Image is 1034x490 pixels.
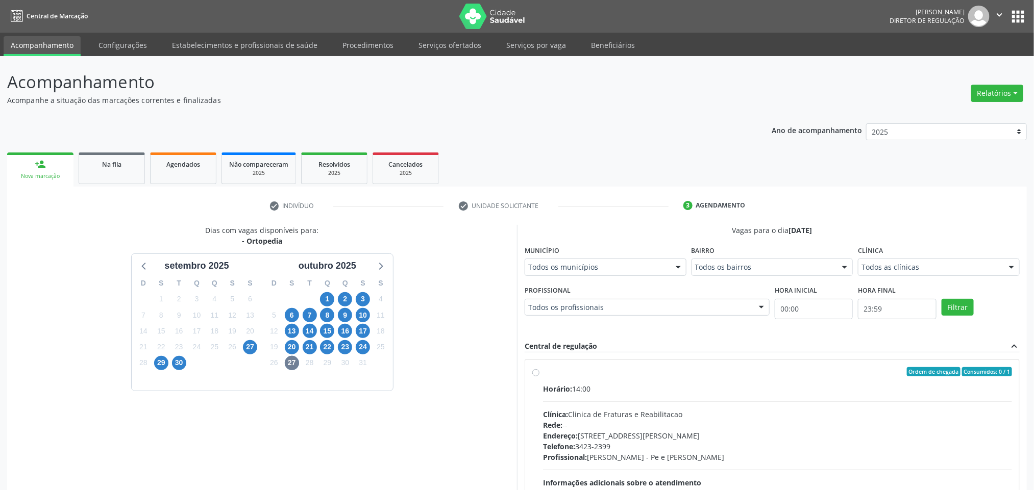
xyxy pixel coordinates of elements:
[1008,341,1020,352] i: expand_less
[160,259,233,273] div: setembro 2025
[303,324,317,338] span: terça-feira, 14 de outubro de 2025
[154,340,168,354] span: segunda-feira, 22 de setembro de 2025
[499,36,573,54] a: Serviços por vaga
[294,259,360,273] div: outubro 2025
[27,12,88,20] span: Central de Marcação
[206,236,319,246] div: - Ortopedia
[172,308,186,322] span: terça-feira, 9 de setembro de 2025
[136,340,151,354] span: domingo, 21 de setembro de 2025
[285,324,299,338] span: segunda-feira, 13 de outubro de 2025
[102,160,121,169] span: Na fila
[543,441,1012,452] div: 3423-2399
[320,340,334,354] span: quarta-feira, 22 de outubro de 2025
[4,36,81,56] a: Acompanhamento
[543,431,578,441] span: Endereço:
[543,430,1012,441] div: [STREET_ADDRESS][PERSON_NAME]
[189,292,204,306] span: quarta-feira, 3 de setembro de 2025
[543,452,1012,462] div: [PERSON_NAME] - Pe e [PERSON_NAME]
[354,275,372,291] div: S
[7,8,88,24] a: Central de Marcação
[283,275,301,291] div: S
[692,243,715,259] label: Bairro
[320,308,334,322] span: quarta-feira, 8 de outubro de 2025
[374,292,388,306] span: sábado, 4 de outubro de 2025
[374,324,388,338] span: sábado, 18 de outubro de 2025
[858,283,896,299] label: Hora final
[356,324,370,338] span: sexta-feira, 17 de outubro de 2025
[224,275,241,291] div: S
[154,292,168,306] span: segunda-feira, 1 de setembro de 2025
[136,324,151,338] span: domingo, 14 de setembro de 2025
[525,341,597,352] div: Central de regulação
[152,275,170,291] div: S
[154,308,168,322] span: segunda-feira, 8 de setembro de 2025
[225,340,239,354] span: sexta-feira, 26 de setembro de 2025
[172,292,186,306] span: terça-feira, 2 de setembro de 2025
[170,275,188,291] div: T
[338,308,352,322] span: quinta-feira, 9 de outubro de 2025
[229,160,288,169] span: Não compareceram
[91,36,154,54] a: Configurações
[372,275,390,291] div: S
[14,172,66,180] div: Nova marcação
[243,324,257,338] span: sábado, 20 de setembro de 2025
[229,169,288,177] div: 2025
[789,225,813,235] span: [DATE]
[154,356,168,370] span: segunda-feira, 29 de setembro de 2025
[301,275,318,291] div: T
[309,169,360,177] div: 2025
[189,340,204,354] span: quarta-feira, 24 de setembro de 2025
[7,69,721,95] p: Acompanhamento
[318,275,336,291] div: Q
[267,340,281,354] span: domingo, 19 de outubro de 2025
[543,420,562,430] span: Rede:
[525,225,1020,236] div: Vagas para o dia
[389,160,423,169] span: Cancelados
[285,340,299,354] span: segunda-feira, 20 de outubro de 2025
[318,160,350,169] span: Resolvidos
[994,9,1005,20] i: 
[775,299,853,319] input: Selecione o horário
[136,308,151,322] span: domingo, 7 de setembro de 2025
[303,340,317,354] span: terça-feira, 21 de outubro de 2025
[189,308,204,322] span: quarta-feira, 10 de setembro de 2025
[207,308,221,322] span: quinta-feira, 11 de setembro de 2025
[962,367,1012,376] span: Consumidos: 0 / 1
[338,324,352,338] span: quinta-feira, 16 de outubro de 2025
[683,201,693,210] div: 3
[285,356,299,370] span: segunda-feira, 27 de outubro de 2025
[971,85,1023,102] button: Relatórios
[267,356,281,370] span: domingo, 26 de outubro de 2025
[267,324,281,338] span: domingo, 12 de outubro de 2025
[207,292,221,306] span: quinta-feira, 4 de setembro de 2025
[243,308,257,322] span: sábado, 13 de setembro de 2025
[990,6,1009,27] button: 
[858,243,883,259] label: Clínica
[303,308,317,322] span: terça-feira, 7 de outubro de 2025
[335,36,401,54] a: Procedimentos
[165,36,325,54] a: Estabelecimentos e profissionais de saúde
[303,356,317,370] span: terça-feira, 28 de outubro de 2025
[772,123,863,136] p: Ano de acompanhamento
[411,36,488,54] a: Serviços ofertados
[7,95,721,106] p: Acompanhe a situação das marcações correntes e finalizadas
[356,340,370,354] span: sexta-feira, 24 de outubro de 2025
[356,356,370,370] span: sexta-feira, 31 de outubro de 2025
[543,478,701,487] span: Informações adicionais sobre o atendimento
[206,225,319,246] div: Dias com vagas disponíveis para:
[528,302,749,313] span: Todos os profissionais
[858,299,936,319] input: Selecione o horário
[336,275,354,291] div: Q
[285,308,299,322] span: segunda-feira, 6 de outubro de 2025
[543,383,1012,394] div: 14:00
[338,356,352,370] span: quinta-feira, 30 de outubro de 2025
[154,324,168,338] span: segunda-feira, 15 de setembro de 2025
[225,324,239,338] span: sexta-feira, 19 de setembro de 2025
[320,292,334,306] span: quarta-feira, 1 de outubro de 2025
[543,384,572,394] span: Horário:
[136,356,151,370] span: domingo, 28 de setembro de 2025
[543,409,568,419] span: Clínica:
[942,299,974,316] button: Filtrar
[543,442,575,451] span: Telefone:
[584,36,642,54] a: Beneficiários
